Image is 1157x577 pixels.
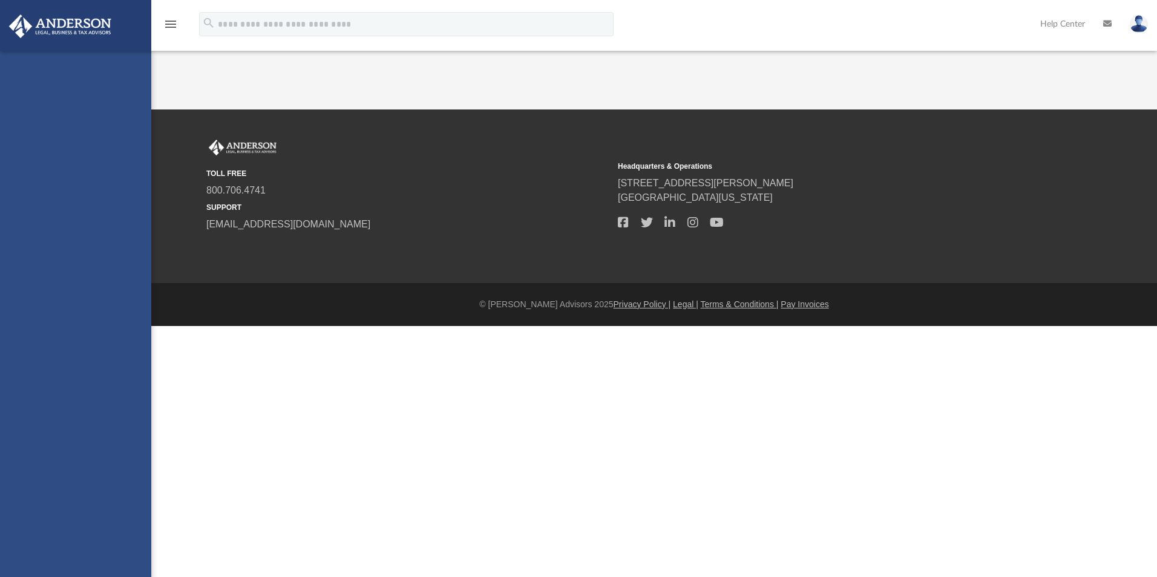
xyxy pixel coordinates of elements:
a: [GEOGRAPHIC_DATA][US_STATE] [618,192,773,203]
i: search [202,16,215,30]
a: 800.706.4741 [206,185,266,195]
img: Anderson Advisors Platinum Portal [206,140,279,155]
a: [EMAIL_ADDRESS][DOMAIN_NAME] [206,219,370,229]
a: menu [163,23,178,31]
a: Privacy Policy | [614,299,671,309]
a: Legal | [673,299,698,309]
small: SUPPORT [206,202,609,213]
a: [STREET_ADDRESS][PERSON_NAME] [618,178,793,188]
small: Headquarters & Operations [618,161,1021,172]
i: menu [163,17,178,31]
small: TOLL FREE [206,168,609,179]
img: Anderson Advisors Platinum Portal [5,15,115,38]
a: Terms & Conditions | [701,299,779,309]
a: Pay Invoices [781,299,828,309]
div: © [PERSON_NAME] Advisors 2025 [151,298,1157,311]
img: User Pic [1130,15,1148,33]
